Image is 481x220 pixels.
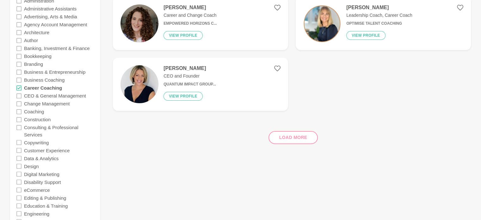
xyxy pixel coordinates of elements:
h4: [PERSON_NAME] [163,65,216,72]
label: Customer Experience [24,146,70,154]
label: Advertising, Arts & Media [24,13,77,21]
label: Coaching [24,108,44,116]
p: Leadership Coach, Career Coach [346,12,412,19]
label: Education & Training [24,202,68,210]
label: Data & Analytics [24,154,59,162]
label: Career Coaching [24,84,62,92]
label: CEO & General Management [24,92,86,100]
h4: [PERSON_NAME] [346,4,412,11]
label: Consulting & Professional Services [24,123,94,139]
button: View profile [163,31,203,40]
label: Agency Account Management [24,21,87,28]
label: Copywriting [24,138,49,146]
p: CEO and Founder [163,73,216,79]
label: Business Coaching [24,76,65,84]
button: View profile [163,92,203,101]
a: [PERSON_NAME]CEO and FounderQuantum Impact Group...View profile [113,58,288,111]
p: Career and Change Coach [163,12,217,19]
label: Architecture [24,28,49,36]
h6: Optimise Talent Coaching [346,21,412,26]
label: Editing & Publishing [24,194,66,202]
label: Engineering [24,210,49,217]
img: 25804c41504722ea2ee34920a024d6bbd592cfc0-189x189.jpg [120,65,158,103]
h6: Quantum Impact Group... [163,82,216,87]
label: Branding [24,60,43,68]
label: Construction [24,116,51,123]
label: Bookkeeping [24,52,52,60]
h6: Empowered Horizons C... [163,21,217,26]
button: View profile [346,31,385,40]
label: Change Management [24,100,70,108]
img: 85b9f58b100d569c11e31fafd2d452eb476f678c-4224x5632.jpg [120,4,158,42]
img: 81ae63a0c9df8fbd3a67eb4428b23410b4d10a04-1080x1080.png [303,4,341,42]
label: Author [24,36,38,44]
label: Banking, Investment & Finance [24,44,90,52]
label: Design [24,162,39,170]
h4: [PERSON_NAME] [163,4,217,11]
label: Administrative Assistants [24,5,77,13]
label: Disability Support [24,178,61,186]
label: Business & Entrepreneurship [24,68,85,76]
label: Digital Marketing [24,170,59,178]
label: eCommerce [24,186,50,194]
